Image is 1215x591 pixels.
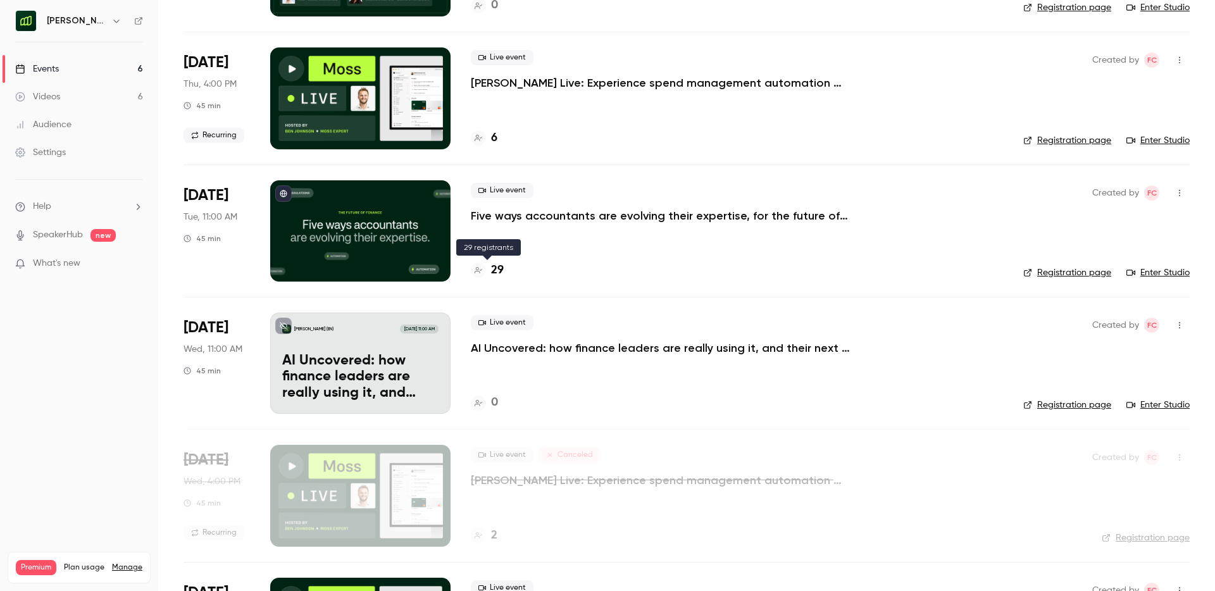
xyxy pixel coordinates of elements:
span: [DATE] [184,53,228,73]
a: Manage [112,563,142,573]
span: Wed, 4:00 PM [184,475,240,488]
h4: 0 [491,394,498,411]
a: Registration page [1023,1,1111,14]
h4: 6 [491,130,497,147]
div: Oct 14 Tue, 11:00 AM (Europe/Berlin) [184,180,250,282]
a: AI Uncovered: how finance leaders are really using it, and their next big bets[PERSON_NAME] (EN)[... [270,313,451,414]
a: Registration page [1102,532,1190,544]
div: Audience [15,118,72,131]
a: 29 [471,262,504,279]
a: Enter Studio [1126,399,1190,411]
span: Plan usage [64,563,104,573]
a: [PERSON_NAME] Live: Experience spend management automation with [PERSON_NAME] [471,473,850,488]
a: Registration page [1023,134,1111,147]
a: Five ways accountants are evolving their expertise, for the future of finance [471,208,850,223]
span: Premium [16,560,56,575]
span: Created by [1092,185,1139,201]
span: What's new [33,257,80,270]
span: Live event [471,183,533,198]
a: 2 [471,527,497,544]
h4: 29 [491,262,504,279]
a: SpeakerHub [33,228,83,242]
div: Nov 5 Wed, 3:00 PM (Europe/London) [184,445,250,546]
div: 45 min [184,498,221,508]
li: help-dropdown-opener [15,200,143,213]
span: Live event [471,315,533,330]
span: [DATE] [184,318,228,338]
span: Wed, 11:00 AM [184,343,242,356]
span: Live event [471,50,533,65]
div: Oct 22 Wed, 11:00 AM (Europe/Berlin) [184,313,250,414]
h6: [PERSON_NAME] (EN) [47,15,106,27]
a: 0 [471,394,498,411]
a: Registration page [1023,399,1111,411]
a: 6 [471,130,497,147]
a: Enter Studio [1126,134,1190,147]
div: Settings [15,146,66,159]
span: FC [1147,450,1157,465]
span: [DATE] 11:00 AM [400,325,438,333]
span: Felicity Cator [1144,53,1159,68]
span: Created by [1092,53,1139,68]
span: FC [1147,53,1157,68]
span: Thu, 4:00 PM [184,78,237,90]
span: Created by [1092,450,1139,465]
h4: 2 [491,527,497,544]
span: [DATE] [184,450,228,470]
span: Help [33,200,51,213]
div: 45 min [184,101,221,111]
p: AI Uncovered: how finance leaders are really using it, and their next big bets [282,353,439,402]
span: Recurring [184,525,244,540]
a: AI Uncovered: how finance leaders are really using it, and their next big bets [471,340,850,356]
span: Felicity Cator [1144,450,1159,465]
span: Felicity Cator [1144,318,1159,333]
span: Live event [471,447,533,463]
img: Moss (EN) [16,11,36,31]
div: 45 min [184,366,221,376]
div: Events [15,63,59,75]
a: Enter Studio [1126,266,1190,279]
div: 45 min [184,233,221,244]
iframe: Noticeable Trigger [128,258,143,270]
span: [DATE] [184,185,228,206]
span: Canceled [539,447,601,463]
span: Felicity Cator [1144,185,1159,201]
span: Tue, 11:00 AM [184,211,237,223]
div: Oct 2 Thu, 3:00 PM (Europe/London) [184,47,250,149]
a: Enter Studio [1126,1,1190,14]
span: new [90,229,116,242]
span: FC [1147,185,1157,201]
span: Recurring [184,128,244,143]
span: FC [1147,318,1157,333]
span: Created by [1092,318,1139,333]
a: [PERSON_NAME] Live: Experience spend management automation with [PERSON_NAME] [471,75,850,90]
div: Videos [15,90,60,103]
a: Registration page [1023,266,1111,279]
p: [PERSON_NAME] (EN) [294,326,333,332]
